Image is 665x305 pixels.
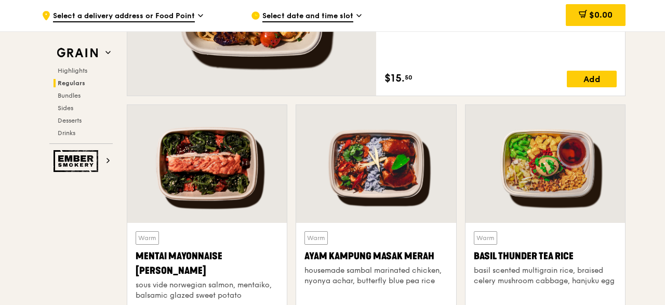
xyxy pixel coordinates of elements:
[474,231,497,245] div: Warm
[136,231,159,245] div: Warm
[304,249,447,263] div: Ayam Kampung Masak Merah
[58,92,81,99] span: Bundles
[54,150,101,172] img: Ember Smokery web logo
[304,231,328,245] div: Warm
[474,266,617,286] div: basil scented multigrain rice, braised celery mushroom cabbage, hanjuku egg
[54,44,101,62] img: Grain web logo
[136,249,278,278] div: Mentai Mayonnaise [PERSON_NAME]
[58,67,87,74] span: Highlights
[474,249,617,263] div: Basil Thunder Tea Rice
[405,73,413,82] span: 50
[384,71,405,86] span: $15.
[136,280,278,301] div: sous vide norwegian salmon, mentaiko, balsamic glazed sweet potato
[58,129,75,137] span: Drinks
[567,71,617,87] div: Add
[58,79,85,87] span: Regulars
[58,104,73,112] span: Sides
[262,11,353,22] span: Select date and time slot
[304,266,447,286] div: housemade sambal marinated chicken, nyonya achar, butterfly blue pea rice
[589,10,613,20] span: $0.00
[58,117,82,124] span: Desserts
[53,11,195,22] span: Select a delivery address or Food Point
